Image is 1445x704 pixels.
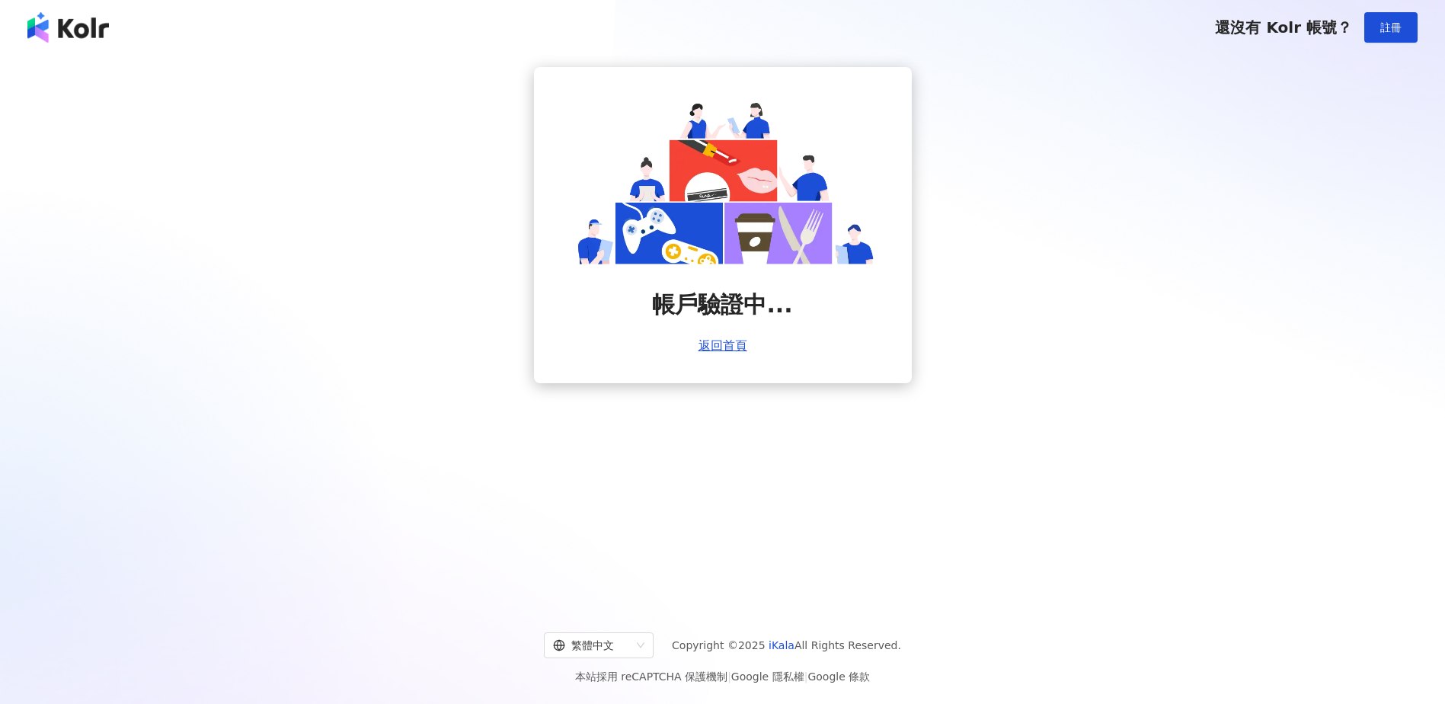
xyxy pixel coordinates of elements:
[652,289,792,321] span: 帳戶驗證中...
[571,98,875,264] img: account is verifying
[731,670,804,683] a: Google 隱私權
[1215,18,1352,37] span: 還沒有 Kolr 帳號？
[575,667,870,686] span: 本站採用 reCAPTCHA 保護機制
[27,12,109,43] img: logo
[553,633,631,658] div: 繁體中文
[672,636,901,654] span: Copyright © 2025 All Rights Reserved.
[1380,21,1402,34] span: 註冊
[804,670,808,683] span: |
[1364,12,1418,43] button: 註冊
[727,670,731,683] span: |
[769,639,794,651] a: iKala
[807,670,870,683] a: Google 條款
[699,339,747,353] a: 返回首頁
